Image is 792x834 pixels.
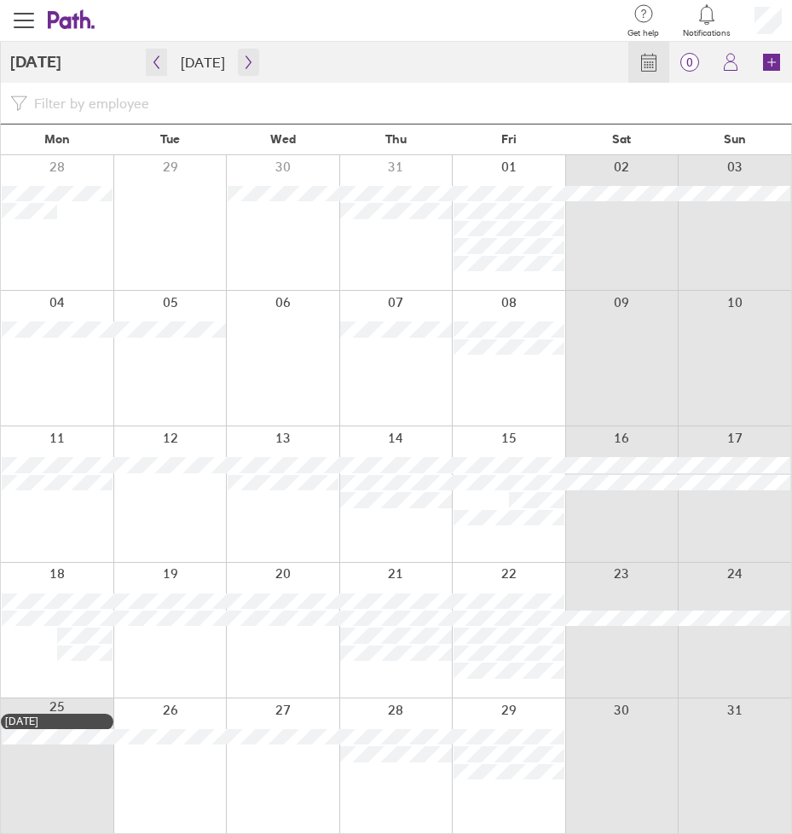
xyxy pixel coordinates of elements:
[669,55,710,69] span: 0
[683,28,731,38] span: Notifications
[627,28,659,38] span: Get help
[385,132,407,146] span: Thu
[501,132,517,146] span: Fri
[724,132,746,146] span: Sun
[160,132,180,146] span: Tue
[270,132,296,146] span: Wed
[612,132,631,146] span: Sat
[669,42,710,83] a: 0
[683,3,731,38] a: Notifications
[27,88,782,119] input: Filter by employee
[167,49,239,76] button: [DATE]
[5,715,109,727] div: [DATE]
[44,132,70,146] span: Mon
